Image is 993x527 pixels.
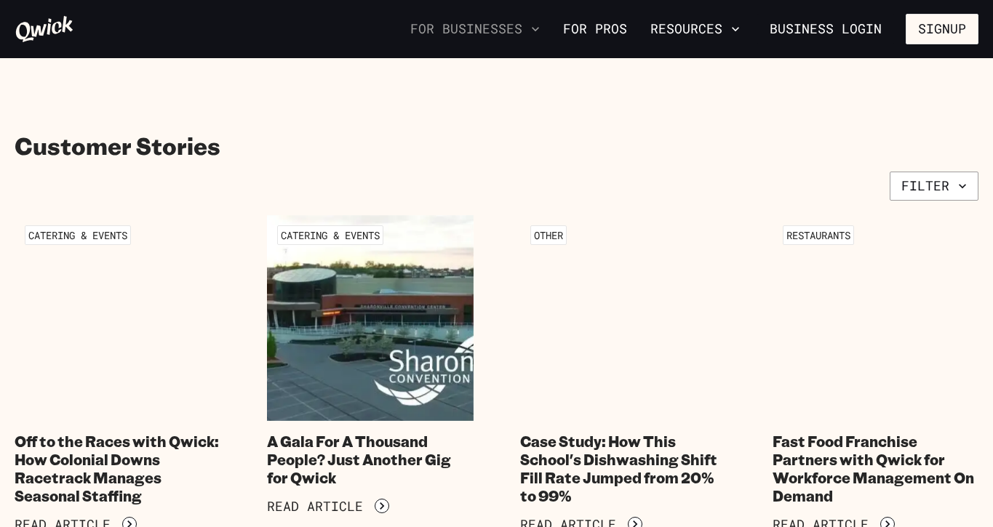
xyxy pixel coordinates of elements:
[890,172,978,201] button: Filter
[277,225,383,245] span: Catering & Events
[557,17,633,41] a: For Pros
[773,433,978,505] h4: Fast Food Franchise Partners with Qwick for Workforce Management On Demand
[530,225,567,245] span: Other
[773,215,978,421] img: fries and ketchup are popular at this fat food franchise that uses Gigpro to cover supplemental s...
[25,225,131,245] span: Catering & Events
[267,433,473,487] h4: A Gala For A Thousand People? Just Another Gig for Qwick
[404,17,546,41] button: For Businesses
[15,131,978,160] h2: Customer Stories
[267,499,363,515] span: Read Article
[520,215,726,421] img: Case Study: How This School's Dishwashing Shift Fill Rate Jumped from 20% to 99%
[645,17,746,41] button: Resources
[15,215,220,421] img: View of Colonial Downs horse race track
[757,14,894,44] a: Business Login
[520,433,726,505] h4: Case Study: How This School's Dishwashing Shift Fill Rate Jumped from 20% to 99%
[267,215,473,421] img: Sky photo of the outside of the Sharonville Convention Center
[15,433,220,505] h4: Off to the Races with Qwick: How Colonial Downs Racetrack Manages Seasonal Staffing
[783,225,854,245] span: Restaurants
[906,14,978,44] button: Signup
